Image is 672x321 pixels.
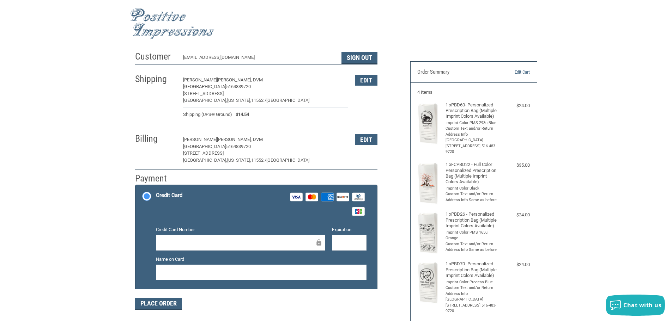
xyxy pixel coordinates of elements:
[183,54,334,64] div: [EMAIL_ADDRESS][DOMAIN_NAME]
[232,111,249,118] span: $14.54
[355,75,377,86] button: Edit
[446,211,500,229] h4: 1 x PBD26 - Personalized Prescription Bag (Multiple Imprint Colors Available)
[446,285,500,314] li: Custom Text and/or Return Address Info [GEOGRAPHIC_DATA] [STREET_ADDRESS] 516-483-9720
[494,69,530,76] a: Edit Cart
[502,162,530,169] div: $35.00
[251,158,266,163] span: 11552 /
[135,51,176,62] h2: Customer
[606,295,665,316] button: Chat with us
[183,150,224,156] span: [STREET_ADDRESS]
[502,261,530,268] div: $24.00
[226,144,251,149] span: 5164839720
[502,102,530,109] div: $24.00
[135,133,176,144] h2: Billing
[227,158,251,163] span: [US_STATE],
[332,226,367,233] label: Expiration
[355,134,377,145] button: Edit
[446,102,500,119] h4: 1 x PBD60- Personalized Prescription Bag (Multiple Imprint Colors Available)
[446,241,500,253] li: Custom Text and/or Return Address Info Same as before
[183,137,217,142] span: [PERSON_NAME]
[266,98,309,103] span: [GEOGRAPHIC_DATA]
[341,52,377,64] button: Sign Out
[183,158,227,163] span: [GEOGRAPHIC_DATA],
[266,158,309,163] span: [GEOGRAPHIC_DATA]
[417,69,494,76] h3: Order Summary
[183,144,226,149] span: [GEOGRAPHIC_DATA]
[446,191,500,203] li: Custom Text and/or Return Address Info Same as before
[226,84,251,89] span: 5164839720
[251,98,266,103] span: 11552 /
[183,111,232,118] span: Shipping (UPS® Ground)
[446,230,500,241] li: Imprint Color PMS 165u Orange
[135,73,176,85] h2: Shipping
[502,211,530,218] div: $24.00
[227,98,251,103] span: [US_STATE],
[446,162,500,185] h4: 1 x FCPBD22 - Full Color Personalized Prescription Bag (Multiple Imprint Colors Available)
[446,120,500,126] li: Imprint Color PMS 293u Blue
[183,91,224,96] span: [STREET_ADDRESS]
[446,261,500,278] h4: 1 x PBD70- Personalized Prescription Bag (Multiple Imprint Colors Available)
[183,84,226,89] span: [GEOGRAPHIC_DATA]
[417,89,530,95] h3: 4 Items
[446,126,500,155] li: Custom Text and/or Return Address Info [GEOGRAPHIC_DATA] [STREET_ADDRESS] 516-483-9720
[135,173,176,184] h2: Payment
[623,301,661,309] span: Chat with us
[156,190,182,201] div: Credit Card
[183,98,227,103] span: [GEOGRAPHIC_DATA],
[156,256,367,263] label: Name on Card
[446,279,500,285] li: Imprint Color Process Blue
[135,298,182,310] button: Place Order
[217,137,263,142] span: [PERSON_NAME], DVM
[183,77,217,82] span: [PERSON_NAME]
[217,77,263,82] span: [PERSON_NAME], DVM
[156,226,325,233] label: Credit Card Number
[130,8,214,39] img: Positive Impressions
[446,186,500,192] li: Imprint Color Black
